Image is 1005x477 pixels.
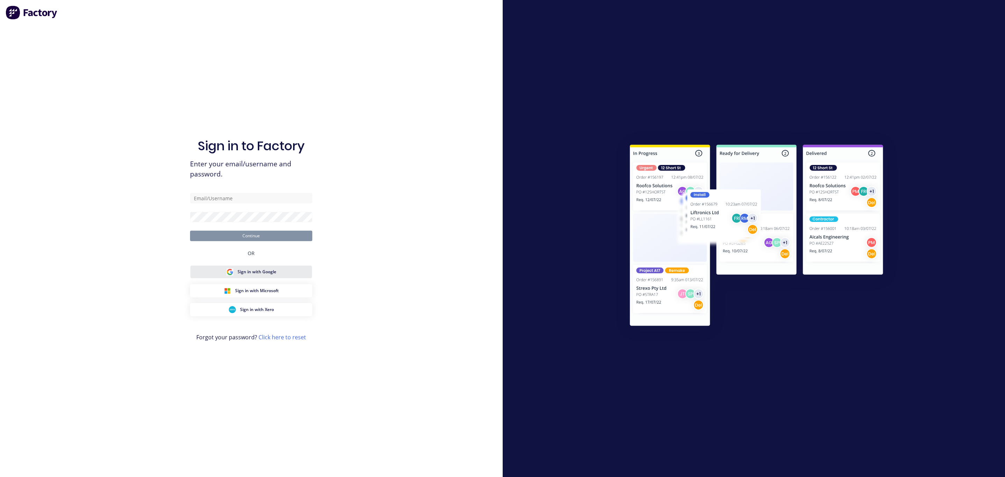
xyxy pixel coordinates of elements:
button: Microsoft Sign inSign in with Microsoft [190,284,312,297]
button: Continue [190,231,312,241]
button: Google Sign inSign in with Google [190,265,312,279]
h1: Sign in to Factory [198,138,305,153]
img: Microsoft Sign in [224,287,231,294]
span: Sign in with Google [238,269,276,275]
div: OR [248,241,255,265]
span: Sign in with Xero [240,306,274,313]
a: Click here to reset [258,333,306,341]
span: Enter your email/username and password. [190,159,312,179]
img: Xero Sign in [229,306,236,313]
span: Forgot your password? [196,333,306,341]
img: Factory [6,6,58,20]
input: Email/Username [190,193,312,203]
img: Google Sign in [226,268,233,275]
img: Sign in [614,131,898,342]
span: Sign in with Microsoft [235,288,279,294]
button: Xero Sign inSign in with Xero [190,303,312,316]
